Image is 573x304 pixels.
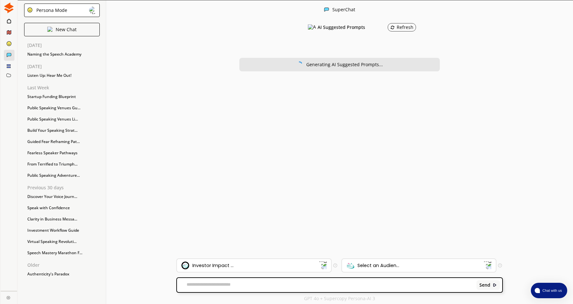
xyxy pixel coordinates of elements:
[347,262,354,269] img: Audience Icon
[34,8,67,13] div: Persona Mode
[24,203,100,213] div: Speak with Confidence
[390,25,413,30] div: Refresh
[308,24,316,30] img: AI Suggested Prompts
[24,92,100,102] div: Startup Funding Blueprint
[493,283,497,287] img: Close
[304,296,375,301] p: GPT 4o + Supercopy Persona-AI 3
[27,64,100,69] p: [DATE]
[6,296,10,300] img: Close
[24,214,100,224] div: Clarity in Business Messa...
[24,269,100,279] div: Authenticity's Paradox
[24,148,100,158] div: Fearless Speaker Pathways
[24,126,100,135] div: Build Your Speaking Strat...
[24,71,100,80] div: Listen Up: Hear Me Out!
[27,7,33,13] img: Close
[4,3,14,13] img: Close
[306,62,383,67] div: Generating AI Suggested Prompts...
[297,61,302,67] img: Close
[390,25,395,30] img: Refresh
[56,27,77,32] p: New Chat
[498,264,502,267] img: Tooltip Icon
[1,291,17,302] a: Close
[24,192,100,201] div: Discover Your Voice Journ...
[333,264,337,267] img: Tooltip Icon
[479,282,490,288] b: Send
[24,159,100,169] div: From Terrified to Triumph...
[24,237,100,246] div: Virtual Speaking Revoluti...
[324,7,329,12] img: Close
[24,103,100,113] div: Public Speaking Venues Gu...
[318,22,365,32] h3: AI Suggested Prompts
[24,137,100,147] div: Guided Fear Reframing Pat...
[540,288,563,293] span: Chat with us
[332,7,355,13] div: SuperChat
[24,248,100,258] div: Speech Mastery Marathon F...
[483,261,492,270] img: Dropdown Icon
[357,263,399,268] div: Select an Audien...
[192,263,234,268] div: Investor Impact ...
[24,171,100,180] div: Public Speaking Adventure...
[27,185,100,190] p: Previous 30 days
[318,261,327,270] img: Dropdown Icon
[24,114,100,124] div: Public Speaking Venues Li...
[47,27,52,32] img: Close
[27,263,100,268] p: Older
[89,6,97,14] img: Close
[24,49,100,59] div: Naming the Speech Academy
[27,43,100,48] p: [DATE]
[27,85,100,90] p: Last Week
[24,281,100,290] div: Engaging TikTok Trends 🌟
[531,283,567,298] button: atlas-launcher
[24,226,100,235] div: Investment Workflow Guide
[181,262,189,269] img: Brand Icon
